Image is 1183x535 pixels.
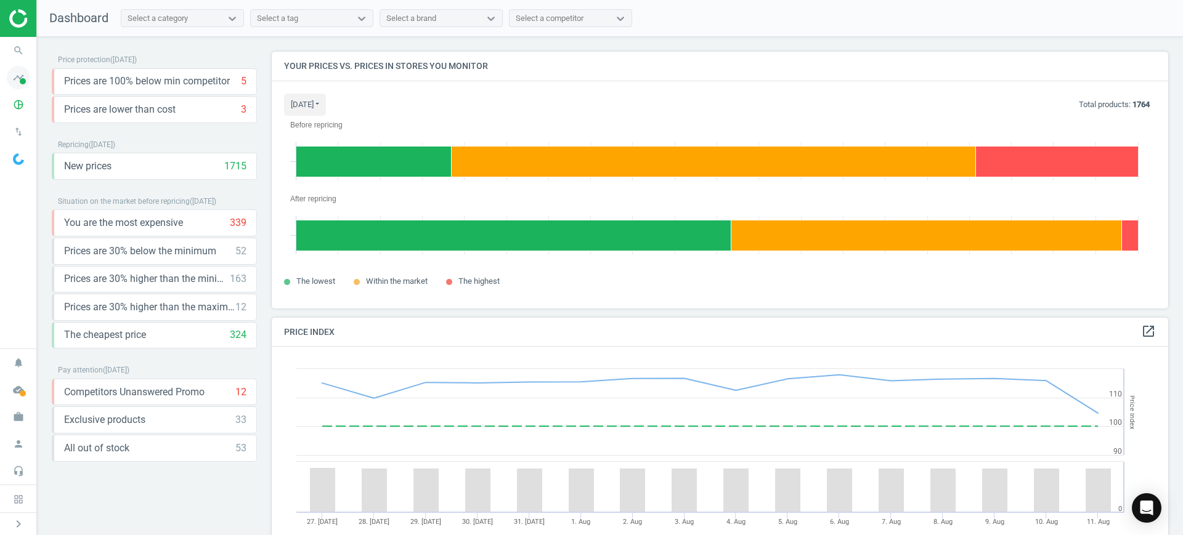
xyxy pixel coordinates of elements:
[58,140,89,149] span: Repricing
[103,366,129,374] span: ( [DATE] )
[1132,100,1150,109] b: 1764
[272,52,1168,81] h4: Your prices vs. prices in stores you monitor
[1141,324,1156,339] i: open_in_new
[458,276,500,286] span: The highest
[64,441,129,455] span: All out of stock
[1113,447,1122,456] text: 90
[933,518,953,526] tspan: 8. Aug
[7,120,30,143] i: swap_vert
[49,10,108,25] span: Dashboard
[882,518,901,526] tspan: 7. Aug
[64,74,230,88] span: Prices are 100% below min competitor
[58,55,110,64] span: Price protection
[64,328,146,342] span: The cheapest price
[7,39,30,62] i: search
[235,385,246,399] div: 12
[284,94,326,116] button: [DATE]
[13,153,24,165] img: wGWNvw8QSZomAAAAABJRU5ErkJggg==
[830,518,849,526] tspan: 6. Aug
[7,378,30,401] i: cloud_done
[9,9,97,28] img: ajHJNr6hYgQAAAAASUVORK5CYII=
[257,13,298,24] div: Select a tag
[366,276,428,286] span: Within the market
[1087,518,1110,526] tspan: 11. Aug
[64,385,205,399] span: Competitors Unanswered Promo
[230,272,246,286] div: 163
[1079,99,1150,110] p: Total products:
[1109,390,1122,398] text: 110
[1132,493,1161,523] div: Open Intercom Messenger
[272,318,1168,347] h4: Price Index
[241,103,246,116] div: 3
[7,432,30,456] i: person
[235,300,246,314] div: 12
[235,413,246,427] div: 33
[675,518,694,526] tspan: 3. Aug
[128,13,188,24] div: Select a category
[386,13,436,24] div: Select a brand
[514,518,545,526] tspan: 31. [DATE]
[1109,418,1122,427] text: 100
[64,272,230,286] span: Prices are 30% higher than the minimum
[89,140,115,149] span: ( [DATE] )
[230,328,246,342] div: 324
[7,459,30,483] i: headset_mic
[241,74,246,88] div: 5
[1035,518,1058,526] tspan: 10. Aug
[7,66,30,89] i: timeline
[623,518,642,526] tspan: 2. Aug
[7,351,30,374] i: notifications
[516,13,583,24] div: Select a competitor
[3,516,34,532] button: chevron_right
[462,518,493,526] tspan: 30. [DATE]
[778,518,797,526] tspan: 5. Aug
[64,300,235,314] span: Prices are 30% higher than the maximal
[7,405,30,428] i: work
[290,195,336,203] tspan: After repricing
[230,216,246,230] div: 339
[11,517,26,531] i: chevron_right
[64,413,145,427] span: Exclusive products
[290,121,343,129] tspan: Before repricing
[235,441,246,455] div: 53
[7,93,30,116] i: pie_chart_outlined
[64,159,112,173] span: New prices
[64,103,176,116] span: Prices are lower than cost
[190,197,216,206] span: ( [DATE] )
[1128,395,1136,429] tspan: Price Index
[307,518,338,526] tspan: 27. [DATE]
[64,216,183,230] span: You are the most expensive
[571,518,590,526] tspan: 1. Aug
[110,55,137,64] span: ( [DATE] )
[58,366,103,374] span: Pay attention
[296,276,335,286] span: The lowest
[726,518,746,526] tspan: 4. Aug
[224,159,246,173] div: 1715
[1141,324,1156,340] a: open_in_new
[1118,505,1122,513] text: 0
[58,197,190,206] span: Situation on the market before repricing
[985,518,1004,526] tspan: 9. Aug
[64,244,216,258] span: Prices are 30% below the minimum
[235,244,246,258] div: 52
[410,518,441,526] tspan: 29. [DATE]
[359,518,389,526] tspan: 28. [DATE]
